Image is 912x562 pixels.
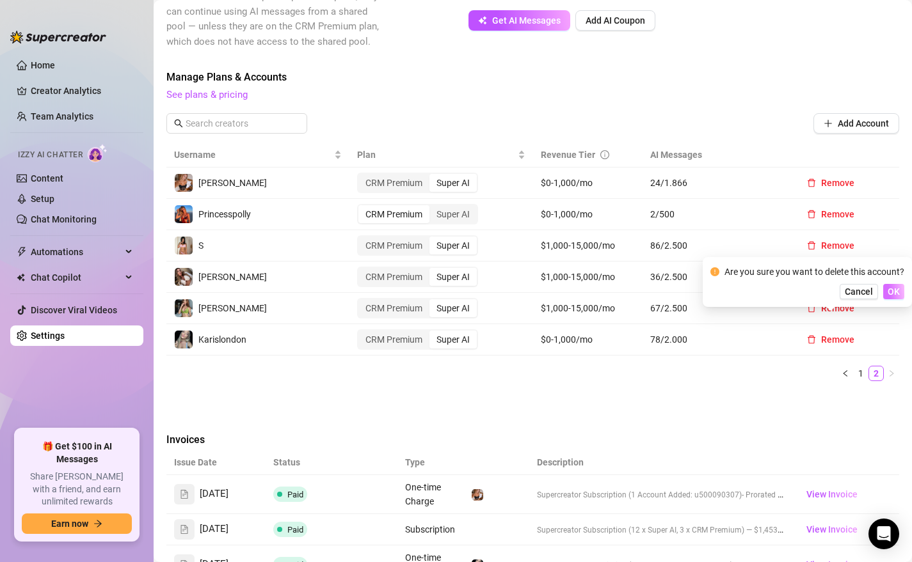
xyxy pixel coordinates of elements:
span: Supercreator Subscription (12 x Super AI, 3 x CRM Premium) — $1,453 [537,524,783,535]
div: CRM Premium [358,237,429,254]
img: Karislondon [175,331,193,348]
span: 36 / 2.500 [650,270,781,284]
img: Kelly [175,268,193,286]
button: Remove [797,329,865,350]
span: plus [824,119,833,128]
a: Discover Viral Videos [31,305,117,315]
span: OK [888,286,900,297]
a: Setup [31,194,54,204]
span: Remove [821,240,854,251]
span: [PERSON_NAME] [198,178,267,188]
a: Content [31,173,63,183]
span: file-text [180,525,189,534]
li: Previous Page [838,366,853,381]
div: Are you sure you want to delete this account? [724,265,904,279]
span: Remove [821,209,854,219]
div: CRM Premium [358,174,429,192]
span: One-time Charge [405,482,441,506]
span: delete [807,210,816,219]
span: View Invoice [806,522,858,536]
span: file-text [180,490,189,499]
span: arrow-right [93,519,102,528]
td: $0-1,000/mo [533,168,643,199]
th: AI Messages [643,143,789,168]
span: Princesspolly [198,209,251,219]
span: Get AI Messages [492,15,561,26]
li: 2 [868,366,884,381]
img: Vicky [175,174,193,192]
span: View Invoice [806,487,858,501]
li: Next Page [884,366,899,381]
div: CRM Premium [358,331,429,348]
a: Team Analytics [31,111,93,121]
img: S [175,237,193,254]
span: Remove [821,303,854,313]
span: search [174,119,183,128]
span: 86 / 2.500 [650,238,781,253]
td: $1,000-15,000/mo [533,230,643,261]
div: segmented control [357,204,478,224]
div: Super AI [429,299,477,317]
span: delete [807,178,816,187]
button: Remove [797,298,865,318]
a: Chat Monitoring [31,214,97,224]
img: Princesspolly [175,205,193,223]
div: segmented control [357,298,478,318]
th: Type [397,450,463,475]
div: Super AI [429,174,477,192]
span: Username [174,148,332,162]
button: Earn nowarrow-right [22,513,132,534]
span: 24 / 1.866 [650,176,781,190]
span: Manage Plans & Accounts [166,70,899,85]
span: Automations [31,242,122,262]
span: thunderbolt [17,247,27,257]
span: 67 / 2.500 [650,301,781,315]
a: Home [31,60,55,70]
button: right [884,366,899,381]
th: Username [166,143,349,168]
span: Remove [821,334,854,345]
img: Chat Copilot [17,273,25,282]
li: 1 [853,366,868,381]
div: segmented control [357,235,478,256]
span: info-circle [600,150,609,159]
button: Cancel [840,284,878,299]
span: delete [807,241,816,250]
span: left [842,370,849,377]
span: Remove [821,178,854,188]
span: Supercreator Subscription (1 Account Added: u500090307) [537,490,742,499]
span: [PERSON_NAME] [198,272,267,282]
span: Earn now [51,519,88,529]
span: Chat Copilot [31,267,122,288]
span: Add Account [838,118,889,129]
span: 2 / 500 [650,207,781,221]
span: exclamation-circle [710,267,719,276]
button: Add Account [813,113,899,134]
button: OK [883,284,904,299]
div: segmented control [357,173,478,193]
button: left [838,366,853,381]
input: Search creators [186,116,289,130]
span: Add AI Coupon [586,15,645,26]
div: Super AI [429,205,477,223]
span: Cancel [845,286,873,297]
div: segmented control [357,329,478,350]
td: $0-1,000/mo [533,324,643,355]
span: Paid [287,525,303,535]
a: See plans & pricing [166,89,248,100]
button: Remove [797,173,865,193]
div: Super AI [429,331,477,348]
span: [DATE] [200,487,228,502]
span: Paid [287,490,303,499]
td: $1,000-15,000/mo [533,293,643,324]
span: Plan [357,148,515,162]
td: $1,000-15,000/mo [533,261,643,293]
span: [PERSON_NAME] [198,303,267,313]
a: Settings [31,331,65,341]
th: Issue Date [166,450,266,475]
a: View Invoice [801,487,863,502]
a: Creator Analytics [31,81,133,101]
button: Remove [797,204,865,224]
span: Subscription [405,524,455,535]
th: Plan [349,143,532,168]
